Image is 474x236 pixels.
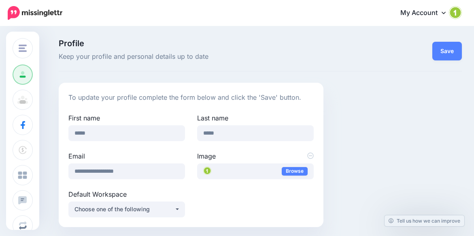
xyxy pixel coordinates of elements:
img: menu.png [19,45,27,52]
img: Missinglettr [8,6,62,20]
a: Browse [282,167,308,176]
label: Email [68,151,185,161]
span: Profile [59,39,323,47]
label: Last name [197,113,314,123]
a: My Account [392,3,462,23]
a: Tell us how we can improve [385,215,464,226]
label: First name [68,113,185,123]
label: Image [197,151,314,161]
span: Keep your profile and personal details up to date [59,51,323,62]
div: Choose one of the following [74,204,174,214]
p: To update your profile complete the form below and click the 'Save' button. [68,92,314,103]
button: Save [432,42,462,60]
button: Choose one of the following [68,202,185,217]
label: Default Workspace [68,189,185,199]
img: number-1-png-44206_1_thumb.png [203,167,211,175]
